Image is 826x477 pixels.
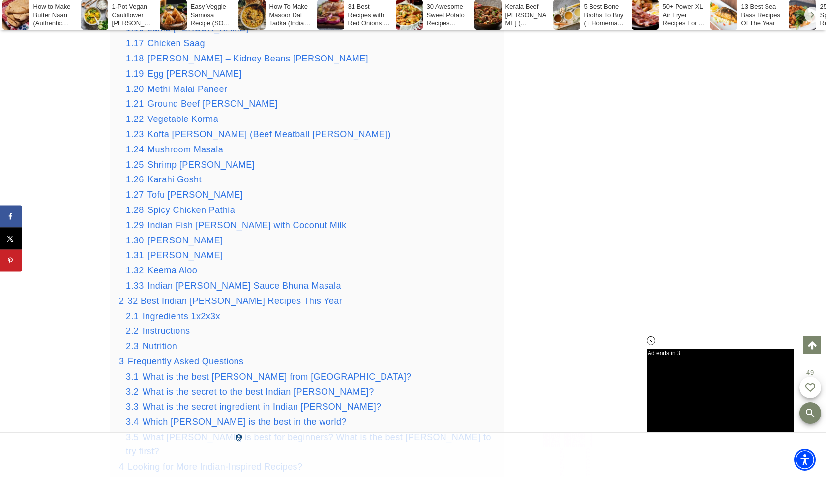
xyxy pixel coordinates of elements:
[126,69,242,79] a: 1.19 Egg [PERSON_NAME]
[126,114,218,124] a: 1.22 Vegetable Korma
[126,341,177,351] a: 2.3 Nutrition
[126,236,223,245] a: 1.30 [PERSON_NAME]
[147,205,235,215] span: Spicy Chicken Pathia
[119,357,243,366] a: 3 Frequently Asked Questions
[147,114,218,124] span: Vegetable Korma
[647,349,794,432] iframe: Advertisement
[126,281,341,291] a: 1.33 Indian [PERSON_NAME] Sauce Bhuna Masala
[126,160,144,170] span: 1.25
[126,175,144,184] span: 1.26
[119,357,124,366] span: 3
[126,54,144,63] span: 1.18
[126,24,144,33] span: 1.16
[126,387,139,397] span: 3.2
[126,326,139,336] span: 2.2
[126,99,144,109] span: 1.21
[147,24,248,33] span: Lamb [PERSON_NAME]
[126,326,190,336] a: 2.2 Instructions
[147,54,368,63] span: [PERSON_NAME] – Kidney Beans [PERSON_NAME]
[143,402,382,412] span: What is the secret ingredient in Indian [PERSON_NAME]?
[126,38,205,48] a: 1.17 Chicken Saag
[126,145,223,154] a: 1.24 Mushroom Masala
[126,190,144,200] span: 1.27
[126,402,381,412] a: 3.3 What is the secret ingredient in Indian [PERSON_NAME]?
[143,341,177,351] span: Nutrition
[554,49,701,344] iframe: Advertisement
[126,250,223,260] a: 1.31 [PERSON_NAME]
[126,311,220,321] a: 2.1 Ingredients 1x2x3x
[126,402,139,412] span: 3.3
[126,220,144,230] span: 1.29
[147,266,197,275] span: Keema Aloo
[147,190,243,200] span: Tofu [PERSON_NAME]
[126,190,243,200] a: 1.27 Tofu [PERSON_NAME]
[143,387,374,397] span: What is the secret to the best Indian [PERSON_NAME]?
[147,160,255,170] span: Shrimp [PERSON_NAME]
[126,417,139,427] span: 3.4
[147,281,341,291] span: Indian [PERSON_NAME] Sauce Bhuna Masala
[126,417,347,427] a: 3.4 Which [PERSON_NAME] is the best in the world?
[143,311,220,321] span: Ingredients 1x2x3x
[147,175,202,184] span: Karahi Gosht
[126,372,139,382] span: 3.1
[128,357,244,366] span: Frequently Asked Questions
[126,69,144,79] span: 1.19
[126,387,374,397] a: 3.2 What is the secret to the best Indian [PERSON_NAME]?
[126,311,139,321] span: 2.1
[147,129,391,139] span: Kofta [PERSON_NAME] (Beef Meatball [PERSON_NAME])
[126,236,144,245] span: 1.30
[126,129,144,139] span: 1.23
[119,296,342,306] a: 2 32 Best Indian [PERSON_NAME] Recipes This Year
[126,129,391,139] a: 1.23 Kofta [PERSON_NAME] (Beef Meatball [PERSON_NAME])
[126,205,235,215] a: 1.28 Spicy Chicken Pathia
[126,114,144,124] span: 1.22
[126,84,227,94] a: 1.20 Methi Malai Paneer
[126,145,144,154] span: 1.24
[128,296,342,306] span: 32 Best Indian [PERSON_NAME] Recipes This Year
[126,220,346,230] a: 1.29 Indian Fish [PERSON_NAME] with Coconut Milk
[143,372,412,382] span: What is the best [PERSON_NAME] from [GEOGRAPHIC_DATA]?
[119,296,124,306] span: 2
[147,69,242,79] span: Egg [PERSON_NAME]
[126,372,412,382] a: 3.1 What is the best [PERSON_NAME] from [GEOGRAPHIC_DATA]?
[126,266,197,275] a: 1.32 Keema Aloo
[126,54,368,63] a: 1.18 [PERSON_NAME] – Kidney Beans [PERSON_NAME]
[126,160,255,170] a: 1.25 Shrimp [PERSON_NAME]
[126,341,139,351] span: 2.3
[147,99,278,109] span: Ground Beef [PERSON_NAME]
[147,38,205,48] span: Chicken Saag
[143,326,190,336] span: Instructions
[794,449,816,471] div: Accessibility Menu
[147,220,346,230] span: Indian Fish [PERSON_NAME] with Coconut Milk
[126,38,144,48] span: 1.17
[126,266,144,275] span: 1.32
[234,433,592,477] iframe: Advertisement
[143,417,347,427] span: Which [PERSON_NAME] is the best in the world?
[147,84,227,94] span: Methi Malai Paneer
[803,336,821,354] a: Scroll to top
[147,145,223,154] span: Mushroom Masala
[126,24,248,33] a: 1.16 Lamb [PERSON_NAME]
[126,205,144,215] span: 1.28
[126,99,278,109] a: 1.21 Ground Beef [PERSON_NAME]
[126,250,144,260] span: 1.31
[147,250,223,260] span: [PERSON_NAME]
[147,236,223,245] span: [PERSON_NAME]
[126,175,202,184] a: 1.26 Karahi Gosht
[126,84,144,94] span: 1.20
[126,281,144,291] span: 1.33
